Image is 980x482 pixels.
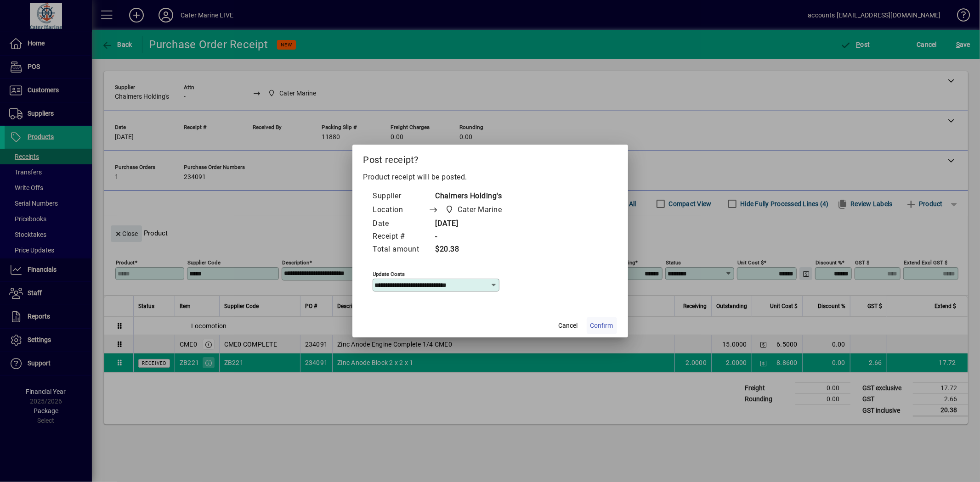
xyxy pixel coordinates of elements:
[429,190,520,203] td: Chalmers Holding's
[587,317,617,334] button: Confirm
[373,190,429,203] td: Supplier
[429,230,520,243] td: -
[373,230,429,243] td: Receipt #
[559,321,578,331] span: Cancel
[363,172,617,183] p: Product receipt will be posted.
[443,203,506,216] span: Cater Marine
[554,317,583,334] button: Cancel
[373,218,429,230] td: Date
[373,203,429,218] td: Location
[429,218,520,230] td: [DATE]
[373,271,405,277] mat-label: Update costs
[352,145,628,171] h2: Post receipt?
[429,243,520,256] td: $20.38
[458,204,502,215] span: Cater Marine
[373,243,429,256] td: Total amount
[590,321,613,331] span: Confirm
